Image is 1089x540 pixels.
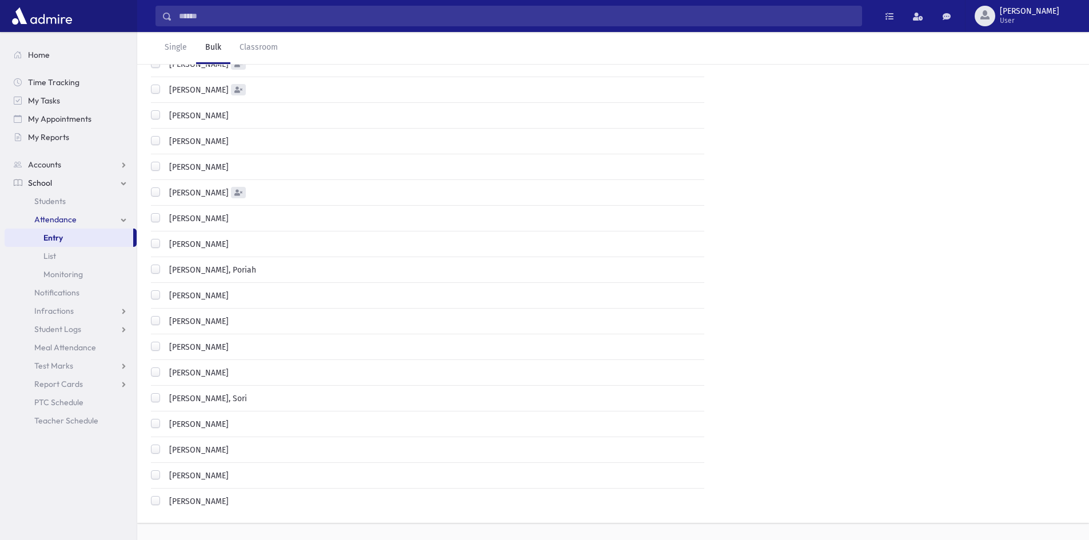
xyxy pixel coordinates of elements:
[5,338,137,357] a: Meal Attendance
[5,174,137,192] a: School
[43,251,56,261] span: List
[34,196,66,206] span: Students
[172,6,861,26] input: Search
[165,84,229,96] label: [PERSON_NAME]
[165,367,229,379] label: [PERSON_NAME]
[5,46,137,64] a: Home
[1000,7,1059,16] span: [PERSON_NAME]
[5,91,137,110] a: My Tasks
[5,302,137,320] a: Infractions
[34,379,83,389] span: Report Cards
[28,50,50,60] span: Home
[5,357,137,375] a: Test Marks
[9,5,75,27] img: AdmirePro
[34,397,83,407] span: PTC Schedule
[34,324,81,334] span: Student Logs
[34,287,79,298] span: Notifications
[165,238,229,250] label: [PERSON_NAME]
[34,415,98,426] span: Teacher Schedule
[155,32,196,64] a: Single
[28,132,69,142] span: My Reports
[165,444,229,456] label: [PERSON_NAME]
[165,470,229,482] label: [PERSON_NAME]
[165,135,229,147] label: [PERSON_NAME]
[165,110,229,122] label: [PERSON_NAME]
[5,265,137,283] a: Monitoring
[165,393,247,405] label: [PERSON_NAME], Sori
[28,95,60,106] span: My Tasks
[43,269,83,279] span: Monitoring
[165,161,229,173] label: [PERSON_NAME]
[5,110,137,128] a: My Appointments
[5,192,137,210] a: Students
[34,361,73,371] span: Test Marks
[34,306,74,316] span: Infractions
[230,32,287,64] a: Classroom
[165,315,229,327] label: [PERSON_NAME]
[165,495,229,507] label: [PERSON_NAME]
[165,187,229,199] label: [PERSON_NAME]
[165,418,229,430] label: [PERSON_NAME]
[5,155,137,174] a: Accounts
[196,32,230,64] a: Bulk
[165,264,256,276] label: [PERSON_NAME], Poriah
[5,283,137,302] a: Notifications
[1000,16,1059,25] span: User
[165,290,229,302] label: [PERSON_NAME]
[43,233,63,243] span: Entry
[5,210,137,229] a: Attendance
[5,247,137,265] a: List
[28,77,79,87] span: Time Tracking
[5,375,137,393] a: Report Cards
[5,320,137,338] a: Student Logs
[165,213,229,225] label: [PERSON_NAME]
[5,128,137,146] a: My Reports
[165,341,229,353] label: [PERSON_NAME]
[28,114,91,124] span: My Appointments
[5,393,137,411] a: PTC Schedule
[28,159,61,170] span: Accounts
[5,229,133,247] a: Entry
[34,214,77,225] span: Attendance
[5,411,137,430] a: Teacher Schedule
[34,342,96,353] span: Meal Attendance
[5,73,137,91] a: Time Tracking
[28,178,52,188] span: School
